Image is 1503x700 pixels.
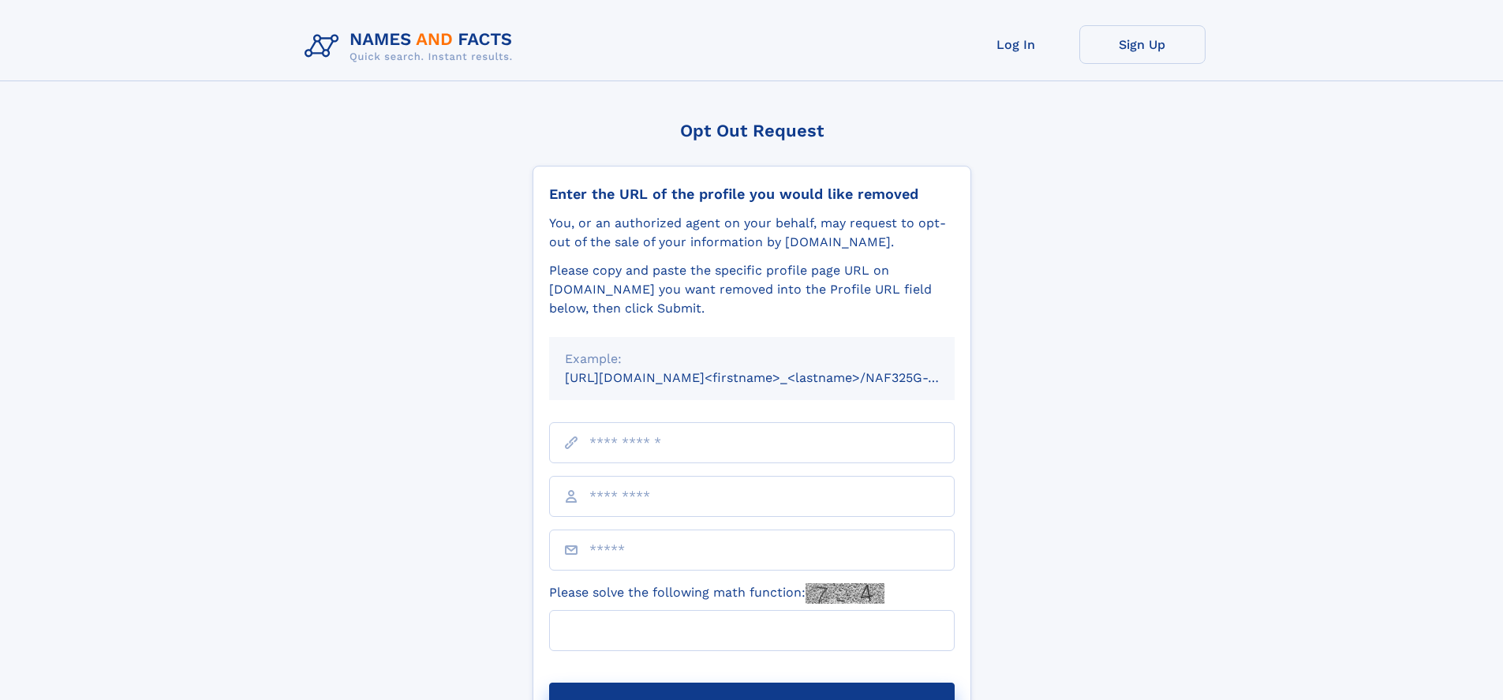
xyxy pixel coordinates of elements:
[565,370,985,385] small: [URL][DOMAIN_NAME]<firstname>_<lastname>/NAF325G-xxxxxxxx
[549,583,884,604] label: Please solve the following math function:
[549,214,955,252] div: You, or an authorized agent on your behalf, may request to opt-out of the sale of your informatio...
[549,185,955,203] div: Enter the URL of the profile you would like removed
[565,350,939,369] div: Example:
[549,261,955,318] div: Please copy and paste the specific profile page URL on [DOMAIN_NAME] you want removed into the Pr...
[1079,25,1206,64] a: Sign Up
[533,121,971,140] div: Opt Out Request
[298,25,525,68] img: Logo Names and Facts
[953,25,1079,64] a: Log In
